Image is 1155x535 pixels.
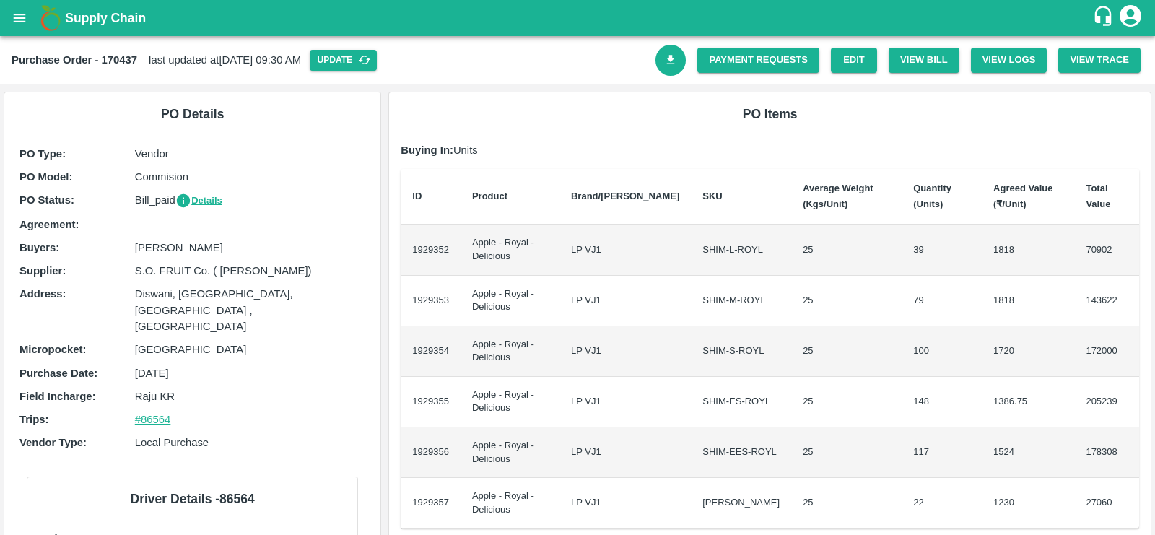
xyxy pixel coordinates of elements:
p: [GEOGRAPHIC_DATA] [135,342,366,357]
td: SHIM-S-ROYL [691,326,791,377]
td: Apple - Royal - Delicious [461,276,559,326]
b: Field Incharge : [19,391,96,402]
td: 25 [791,377,902,427]
td: Apple - Royal - Delicious [461,326,559,377]
h6: PO Items [401,104,1139,124]
b: Average Weight (Kgs/Unit) [803,183,873,209]
td: LP VJ1 [559,478,691,529]
b: Product [472,191,507,201]
p: Commision [135,169,366,185]
td: 172000 [1074,326,1139,377]
td: Apple - Royal - Delicious [461,225,559,275]
b: Agreed Value (₹/Unit) [993,183,1052,209]
td: SHIM-L-ROYL [691,225,791,275]
td: 1386.75 [982,377,1074,427]
h6: PO Details [16,104,369,124]
a: #86564 [135,414,171,425]
td: 1818 [982,276,1074,326]
td: 22 [902,478,982,529]
a: Download Bill [655,45,687,76]
p: Units [401,142,1139,158]
td: 1818 [982,225,1074,275]
td: 205239 [1074,377,1139,427]
b: Brand/[PERSON_NAME] [571,191,679,201]
td: 25 [791,276,902,326]
td: LP VJ1 [559,427,691,478]
b: Purchase Date : [19,367,97,379]
div: account of current user [1117,3,1143,33]
b: ID [412,191,422,201]
b: Total Value [1086,183,1110,209]
a: Payment Requests [697,48,819,73]
div: customer-support [1092,5,1117,31]
b: Micropocket : [19,344,86,355]
td: Apple - Royal - Delicious [461,377,559,427]
div: last updated at [DATE] 09:30 AM [12,50,655,71]
td: 1929357 [401,478,461,529]
td: SHIM-ES-ROYL [691,377,791,427]
button: Details [175,193,222,209]
b: Buyers : [19,242,59,253]
b: Address : [19,288,66,300]
td: 1720 [982,326,1074,377]
p: [DATE] [135,365,366,381]
td: SHIM-M-ROYL [691,276,791,326]
p: Diswani, [GEOGRAPHIC_DATA], [GEOGRAPHIC_DATA] , [GEOGRAPHIC_DATA] [135,286,366,334]
td: 27060 [1074,478,1139,529]
td: 1230 [982,478,1074,529]
td: 143622 [1074,276,1139,326]
a: Edit [831,48,877,73]
td: LP VJ1 [559,326,691,377]
td: 1929352 [401,225,461,275]
b: Buying In: [401,144,453,156]
a: Supply Chain [65,8,1092,28]
td: LP VJ1 [559,377,691,427]
td: 25 [791,427,902,478]
p: Bill_paid [135,192,366,209]
td: Apple - Royal - Delicious [461,478,559,529]
b: Supplier : [19,265,66,277]
td: 117 [902,427,982,478]
b: Purchase Order - 170437 [12,54,137,66]
p: Local Purchase [135,435,366,451]
b: Vendor Type : [19,437,87,448]
td: 39 [902,225,982,275]
button: View Bill [889,48,959,73]
td: 1929356 [401,427,461,478]
td: 1929353 [401,276,461,326]
button: View Logs [971,48,1047,73]
b: PO Status : [19,194,74,206]
p: Raju KR [135,388,366,404]
td: 79 [902,276,982,326]
b: Trips : [19,414,48,425]
td: Apple - Royal - Delicious [461,427,559,478]
td: 1929354 [401,326,461,377]
p: Vendor [135,146,366,162]
td: SHIM-EES-ROYL [691,427,791,478]
button: Update [310,50,377,71]
b: Agreement: [19,219,79,230]
td: 1929355 [401,377,461,427]
td: 100 [902,326,982,377]
td: 1524 [982,427,1074,478]
td: 70902 [1074,225,1139,275]
td: 25 [791,478,902,529]
img: logo [36,4,65,32]
td: 25 [791,225,902,275]
td: 178308 [1074,427,1139,478]
td: 25 [791,326,902,377]
td: LP VJ1 [559,225,691,275]
b: PO Model : [19,171,72,183]
b: Supply Chain [65,11,146,25]
b: Quantity (Units) [913,183,951,209]
b: SKU [702,191,722,201]
b: PO Type : [19,148,66,160]
h6: Driver Details - 86564 [39,489,346,509]
td: LP VJ1 [559,276,691,326]
p: [PERSON_NAME] [135,240,366,256]
button: View Trace [1058,48,1141,73]
td: 148 [902,377,982,427]
button: open drawer [3,1,36,35]
p: S.O. FRUIT Co. ( [PERSON_NAME]) [135,263,366,279]
td: [PERSON_NAME] [691,478,791,529]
